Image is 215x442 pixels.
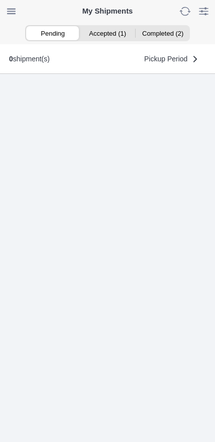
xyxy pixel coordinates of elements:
span: Pickup Period [144,55,187,62]
ion-segment-button: Accepted (1) [80,26,135,40]
ion-segment-button: Pending [25,26,80,40]
ion-segment-button: Completed (2) [135,26,190,40]
div: shipment(s) [9,55,50,63]
b: 0 [9,55,13,63]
